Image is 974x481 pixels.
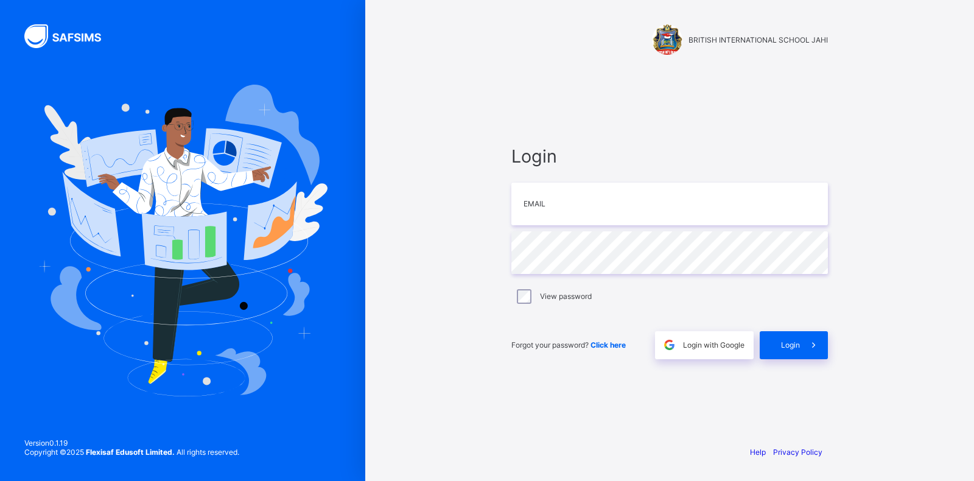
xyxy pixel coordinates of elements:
img: Hero Image [38,85,328,396]
span: Login [781,340,800,349]
span: Login with Google [683,340,745,349]
span: Login [511,146,828,167]
a: Help [750,448,766,457]
span: Copyright © 2025 All rights reserved. [24,448,239,457]
span: Forgot your password? [511,340,626,349]
img: SAFSIMS Logo [24,24,116,48]
a: Click here [590,340,626,349]
span: BRITISH INTERNATIONAL SCHOOL JAHI [688,35,828,44]
span: Version 0.1.19 [24,438,239,448]
strong: Flexisaf Edusoft Limited. [86,448,175,457]
a: Privacy Policy [773,448,822,457]
img: google.396cfc9801f0270233282035f929180a.svg [662,338,676,352]
label: View password [540,292,592,301]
